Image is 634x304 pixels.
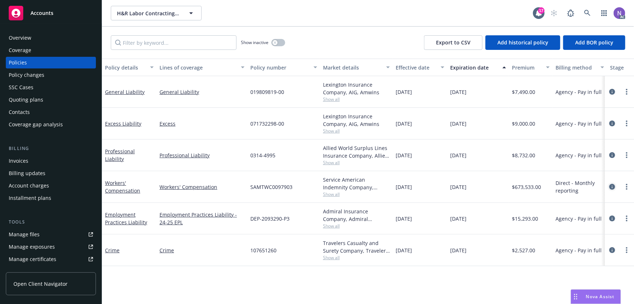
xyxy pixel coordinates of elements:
button: Policy details [102,59,157,76]
a: Installment plans [6,192,96,204]
div: Policies [9,57,27,68]
button: Premium [509,59,553,76]
a: more [622,151,631,159]
div: Manage files [9,229,40,240]
button: Lines of coverage [157,59,247,76]
div: Coverage gap analysis [9,119,63,130]
a: Search [580,6,595,20]
button: Export to CSV [424,35,482,50]
span: [DATE] [396,151,412,159]
span: [DATE] [396,246,412,254]
span: Show inactive [241,39,268,46]
a: Overview [6,32,96,44]
div: Premium [512,64,542,71]
div: Invoices [9,155,28,167]
a: Coverage gap analysis [6,119,96,130]
span: [DATE] [450,183,467,191]
a: Account charges [6,180,96,192]
span: Show all [323,191,390,197]
a: circleInformation [608,119,617,128]
div: Policy number [250,64,309,71]
span: $15,293.00 [512,215,538,222]
div: Quoting plans [9,94,43,106]
button: Add historical policy [485,35,560,50]
span: Show all [323,223,390,229]
a: SSC Cases [6,82,96,93]
div: Manage certificates [9,253,56,265]
div: Coverage [9,44,31,56]
a: Quoting plans [6,94,96,106]
a: circleInformation [608,87,617,96]
div: Service American Indemnity Company, Service American Indemnity Company, Method Insurance [323,176,390,191]
div: Contacts [9,106,30,118]
a: Crime [159,246,245,254]
span: [DATE] [396,88,412,96]
span: 071732298-00 [250,120,284,127]
span: Show all [323,254,390,261]
button: H&R Labor Contracting LLC [111,6,202,20]
span: SAMTWC0097903 [250,183,292,191]
div: Policy changes [9,69,44,81]
span: 107651260 [250,246,276,254]
span: Show all [323,128,390,134]
a: more [622,214,631,223]
a: Professional Liability [159,151,245,159]
a: Switch app [597,6,611,20]
span: Agency - Pay in full [556,88,602,96]
button: Nova Assist [571,289,621,304]
input: Filter by keyword... [111,35,237,50]
a: Manage files [6,229,96,240]
button: Add BOR policy [563,35,625,50]
span: Accounts [31,10,53,16]
div: Effective date [396,64,436,71]
a: General Liability [105,88,145,95]
a: Manage exposures [6,241,96,253]
span: Export to CSV [436,39,471,46]
a: Start snowing [547,6,561,20]
a: Contacts [6,106,96,118]
div: Stage [610,64,633,71]
a: more [622,182,631,191]
a: circleInformation [608,182,617,191]
a: Report a Bug [564,6,578,20]
a: circleInformation [608,151,617,159]
span: Direct - Monthly reporting [556,179,604,194]
img: photo [614,7,625,19]
div: Billing [6,145,96,152]
div: Overview [9,32,31,44]
div: Tools [6,218,96,226]
a: Excess [159,120,245,127]
div: Lexington Insurance Company, AIG, Amwins [323,81,390,96]
div: Drag to move [571,290,580,304]
span: [DATE] [450,151,467,159]
a: Policies [6,57,96,68]
a: Billing updates [6,167,96,179]
span: [DATE] [396,215,412,222]
span: [DATE] [450,120,467,127]
div: Expiration date [450,64,498,71]
a: Manage claims [6,266,96,277]
button: Billing method [553,59,607,76]
span: Open Client Navigator [13,280,68,288]
span: $8,732.00 [512,151,535,159]
span: [DATE] [450,246,467,254]
span: $9,000.00 [512,120,535,127]
a: General Liability [159,88,245,96]
a: Excess Liability [105,120,141,127]
span: Agency - Pay in full [556,215,602,222]
span: Add BOR policy [575,39,613,46]
span: Agency - Pay in full [556,151,602,159]
div: Admiral Insurance Company, Admiral Insurance Group ([PERSON_NAME] Corporation), RT Specialty Insu... [323,208,390,223]
a: more [622,119,631,128]
a: Policy changes [6,69,96,81]
a: Coverage [6,44,96,56]
div: Billing updates [9,167,45,179]
div: Billing method [556,64,596,71]
div: Market details [323,64,382,71]
a: Employment Practices Liability - 24-25 EPL [159,211,245,226]
a: circleInformation [608,214,617,223]
span: Show all [323,96,390,102]
div: Lexington Insurance Company, AIG, Amwins [323,112,390,128]
span: 019809819-00 [250,88,284,96]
